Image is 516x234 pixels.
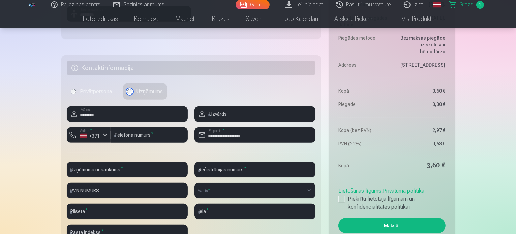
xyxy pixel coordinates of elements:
dd: 0,63 € [395,140,446,147]
dt: Kopā (bez PVN) [338,127,389,134]
dd: 3,60 € [395,88,446,94]
dd: 2,97 € [395,127,446,134]
dt: Kopā [338,88,389,94]
div: , [338,184,445,211]
label: Uzņēmums [123,83,167,100]
dt: Piegāde [338,101,389,108]
button: Maksāt [338,218,445,233]
label: Valsts [78,128,94,133]
div: +371 [80,133,100,139]
input: Privātpersona [71,89,76,94]
span: Grozs [460,1,474,9]
dd: Bezmaksas piegāde uz skolu vai bērnudārzu [395,35,446,55]
a: Komplekti [126,9,168,28]
dt: PVN (21%) [338,140,389,147]
dt: Piegādes metode [338,35,389,55]
a: Foto izdrukas [75,9,126,28]
label: Privātpersona [67,83,116,100]
a: Foto kalendāri [274,9,327,28]
dd: 0,00 € [395,101,446,108]
a: Privātuma politika [383,188,424,194]
a: Suvenīri [238,9,274,28]
a: Atslēgu piekariņi [327,9,383,28]
dt: Kopā [338,161,389,170]
dt: Address [338,62,389,68]
dd: 3,60 € [395,161,446,170]
button: Valsts*+371 [67,127,111,143]
a: Visi produkti [383,9,441,28]
a: Lietošanas līgums [338,188,381,194]
img: /fa1 [28,3,36,7]
input: Uzņēmums [127,89,132,94]
label: Piekrītu lietotāja līgumam un konfidencialitātes politikai [338,195,445,211]
span: 1 [476,1,484,9]
a: Magnēti [168,9,204,28]
h5: Kontaktinformācija [67,61,316,75]
a: Krūzes [204,9,238,28]
dd: [STREET_ADDRESS] [395,62,446,68]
